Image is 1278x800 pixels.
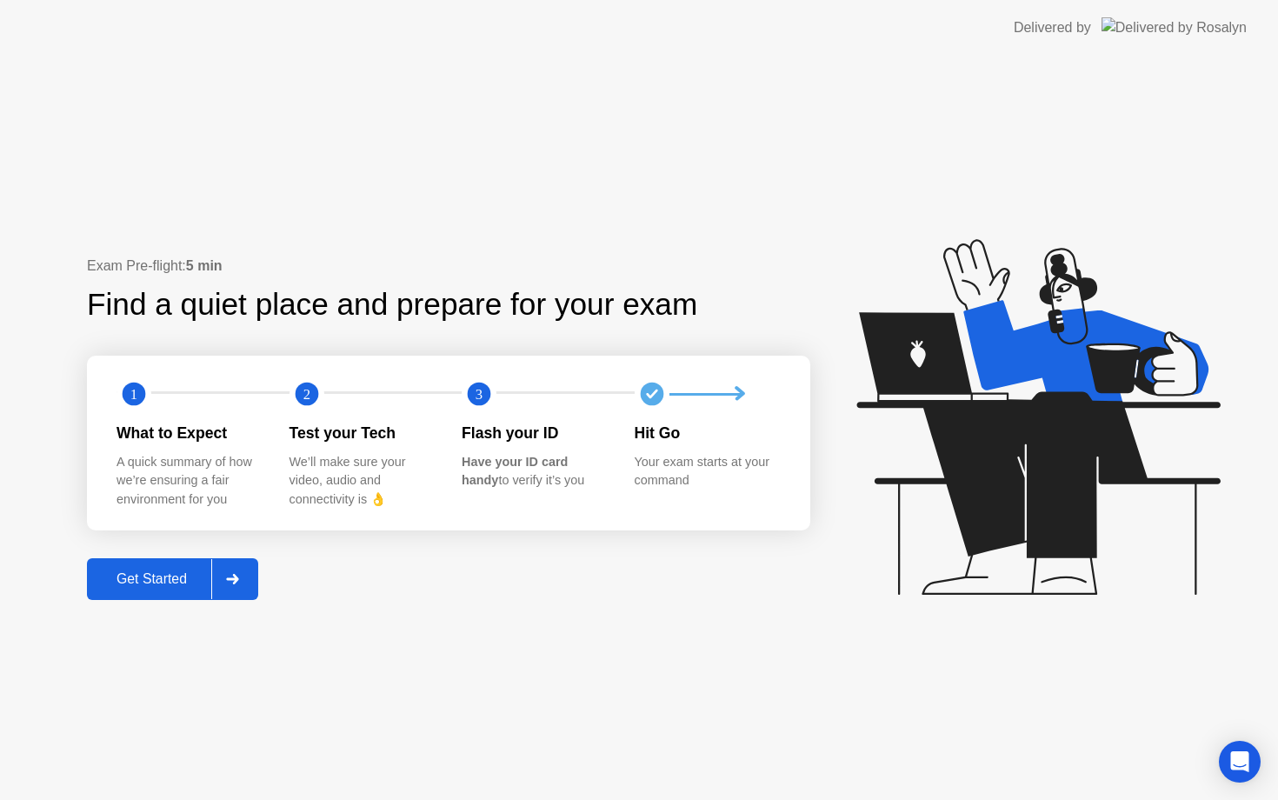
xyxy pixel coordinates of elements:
[130,386,137,403] text: 1
[87,558,258,600] button: Get Started
[462,453,607,490] div: to verify it’s you
[186,258,223,273] b: 5 min
[476,386,483,403] text: 3
[462,455,568,488] b: Have your ID card handy
[290,422,435,444] div: Test your Tech
[1014,17,1091,38] div: Delivered by
[92,571,211,587] div: Get Started
[116,422,262,444] div: What to Expect
[87,256,810,277] div: Exam Pre-flight:
[635,453,780,490] div: Your exam starts at your command
[116,453,262,510] div: A quick summary of how we’re ensuring a fair environment for you
[462,422,607,444] div: Flash your ID
[1102,17,1247,37] img: Delivered by Rosalyn
[87,282,700,328] div: Find a quiet place and prepare for your exam
[290,453,435,510] div: We’ll make sure your video, audio and connectivity is 👌
[635,422,780,444] div: Hit Go
[303,386,310,403] text: 2
[1219,741,1261,783] div: Open Intercom Messenger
